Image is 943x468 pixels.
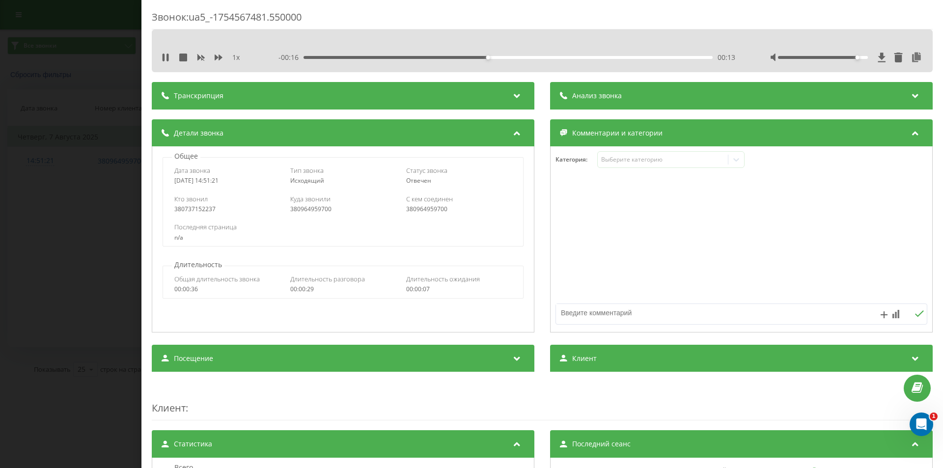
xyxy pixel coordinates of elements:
[290,206,396,213] div: 380964959700
[406,286,512,293] div: 00:00:07
[232,53,240,62] span: 1 x
[174,354,213,363] span: Посещение
[555,156,597,163] h4: Категория :
[910,413,933,436] iframe: Intercom live chat
[152,10,933,29] div: Звонок : ua5_-1754567481.550000
[290,275,365,283] span: Длительность разговора
[406,166,447,175] span: Статус звонка
[290,166,324,175] span: Тип звонка
[174,222,237,231] span: Последняя страница
[572,128,663,138] span: Комментарии и категории
[572,439,631,449] span: Последний сеанс
[174,286,280,293] div: 00:00:36
[174,91,223,101] span: Транскрипция
[278,53,304,62] span: - 00:16
[572,91,622,101] span: Анализ звонка
[486,55,490,59] div: Accessibility label
[174,177,280,184] div: [DATE] 14:51:21
[172,151,200,161] p: Общее
[601,156,724,164] div: Выберите категорию
[174,194,208,203] span: Кто звонил
[290,194,331,203] span: Куда звонили
[174,439,212,449] span: Статистика
[930,413,938,420] span: 1
[174,275,260,283] span: Общая длительность звонка
[174,166,210,175] span: Дата звонка
[174,234,511,241] div: n/a
[152,401,186,414] span: Клиент
[406,275,480,283] span: Длительность ожидания
[290,176,324,185] span: Исходящий
[290,286,396,293] div: 00:00:29
[572,354,597,363] span: Клиент
[406,194,453,203] span: С кем соединен
[172,260,224,270] p: Длительность
[856,55,860,59] div: Accessibility label
[174,128,223,138] span: Детали звонка
[406,206,512,213] div: 380964959700
[718,53,735,62] span: 00:13
[152,382,933,420] div: :
[174,206,280,213] div: 380737152237
[406,176,431,185] span: Отвечен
